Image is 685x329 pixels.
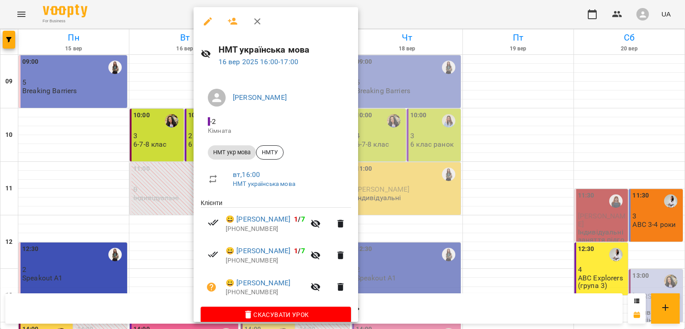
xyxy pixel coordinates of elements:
[233,170,260,179] a: вт , 16:00
[208,127,344,136] p: Кімната
[226,225,305,234] p: [PHONE_NUMBER]
[208,148,256,156] span: НМТ укр мова
[233,180,295,187] a: НМТ українська мова
[219,58,298,66] a: 16 вер 2025 16:00-17:00
[208,117,218,126] span: - 2
[219,43,351,57] h6: НМТ українська мова
[301,247,305,255] span: 7
[208,309,344,320] span: Скасувати Урок
[256,145,284,160] div: НМТУ
[208,249,219,260] svg: Візит сплачено
[201,198,351,307] ul: Клієнти
[226,256,305,265] p: [PHONE_NUMBER]
[294,247,305,255] b: /
[226,246,290,256] a: 😀 [PERSON_NAME]
[201,276,222,298] button: Візит ще не сплачено. Додати оплату?
[208,217,219,228] svg: Візит сплачено
[233,93,287,102] a: [PERSON_NAME]
[226,288,305,297] p: [PHONE_NUMBER]
[294,215,298,223] span: 1
[226,278,290,288] a: 😀 [PERSON_NAME]
[301,215,305,223] span: 7
[294,215,305,223] b: /
[256,148,283,156] span: НМТУ
[201,307,351,323] button: Скасувати Урок
[226,214,290,225] a: 😀 [PERSON_NAME]
[294,247,298,255] span: 1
